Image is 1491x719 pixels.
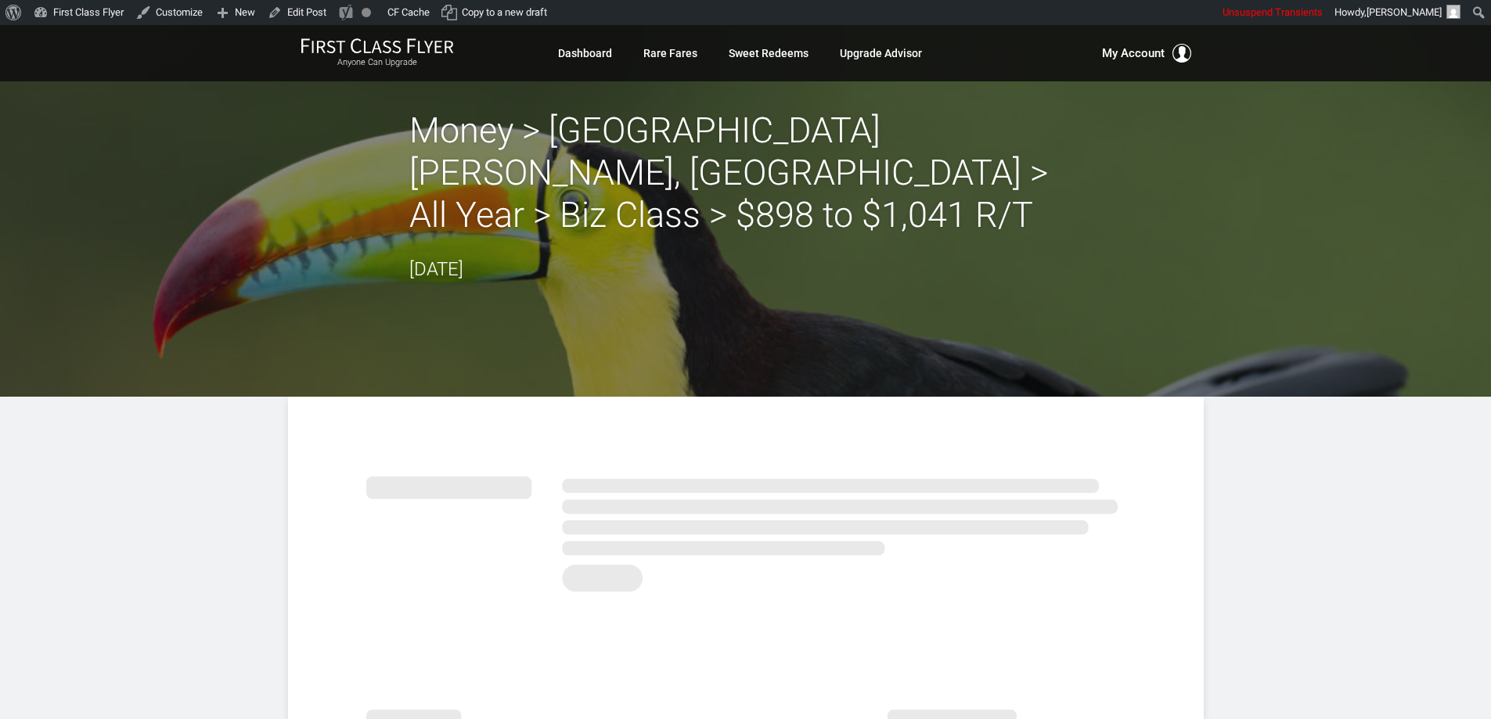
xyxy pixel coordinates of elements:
[301,57,454,68] small: Anyone Can Upgrade
[558,39,612,67] a: Dashboard
[1367,6,1442,18] span: [PERSON_NAME]
[301,38,454,54] img: First Class Flyer
[1223,6,1323,18] span: Unsuspend Transients
[840,39,922,67] a: Upgrade Advisor
[366,459,1125,601] img: summary.svg
[1102,44,1191,63] button: My Account
[301,38,454,69] a: First Class FlyerAnyone Can Upgrade
[409,110,1082,236] h2: Money > [GEOGRAPHIC_DATA][PERSON_NAME], [GEOGRAPHIC_DATA] > All Year > Biz Class > $898 to $1,041...
[1102,44,1165,63] span: My Account
[409,258,463,280] time: [DATE]
[729,39,809,67] a: Sweet Redeems
[643,39,697,67] a: Rare Fares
